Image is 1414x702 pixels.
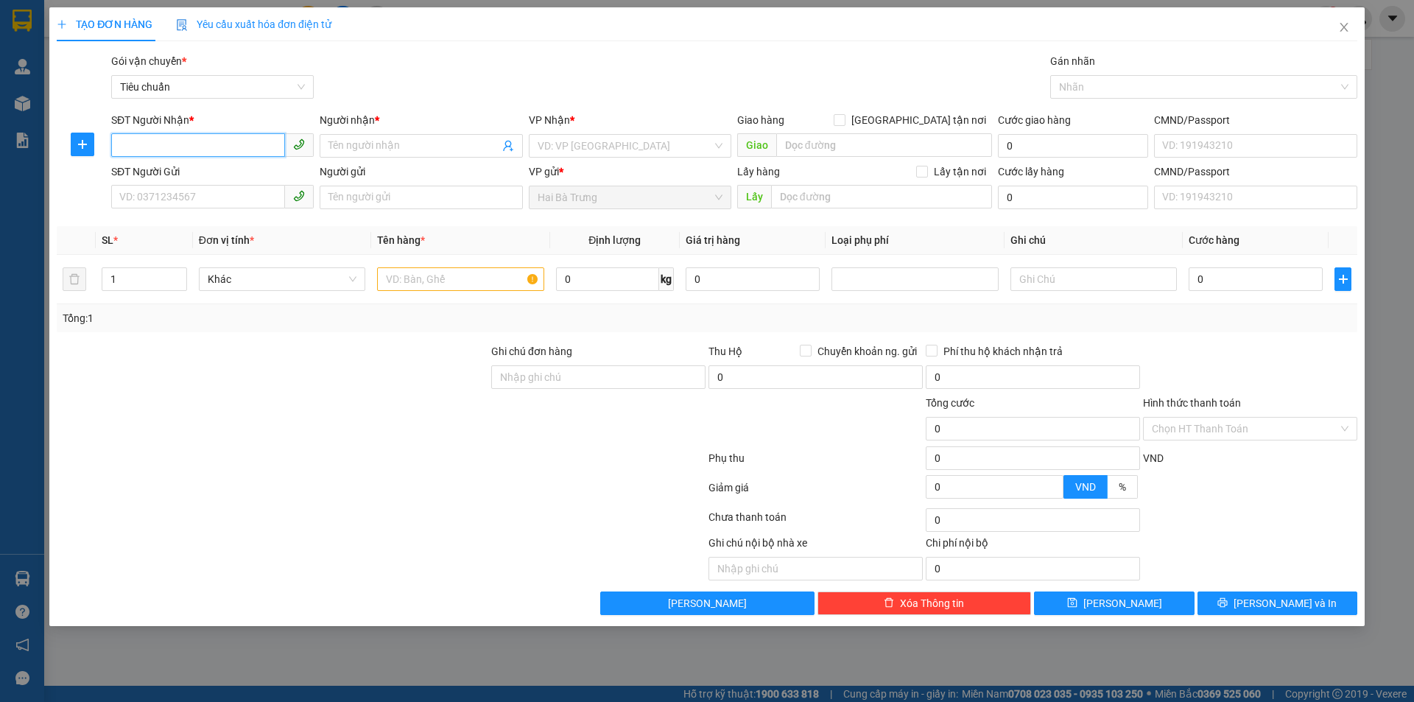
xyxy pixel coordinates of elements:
[176,18,331,30] span: Yêu cầu xuất hóa đơn điện tử
[1154,164,1357,180] div: CMND/Passport
[707,480,924,505] div: Giảm giá
[57,19,67,29] span: plus
[998,186,1148,209] input: Cước lấy hàng
[1050,55,1095,67] label: Gán nhãn
[529,164,731,180] div: VP gửi
[928,164,992,180] span: Lấy tận nơi
[293,138,305,150] span: phone
[71,133,94,156] button: plus
[812,343,923,359] span: Chuyển khoản ng. gửi
[817,592,1032,615] button: deleteXóa Thông tin
[737,133,776,157] span: Giao
[737,166,780,178] span: Lấy hàng
[320,112,522,128] div: Người nhận
[538,186,722,208] span: Hai Bà Trưng
[208,268,356,290] span: Khác
[1323,7,1365,49] button: Close
[1335,273,1350,285] span: plus
[377,234,425,246] span: Tên hàng
[884,597,894,609] span: delete
[1083,595,1162,611] span: [PERSON_NAME]
[1075,481,1096,493] span: VND
[1338,21,1350,33] span: close
[293,190,305,202] span: phone
[491,365,706,389] input: Ghi chú đơn hàng
[1143,452,1164,464] span: VND
[111,112,314,128] div: SĐT Người Nhận
[708,535,923,557] div: Ghi chú nội bộ nhà xe
[826,226,1004,255] th: Loại phụ phí
[1067,597,1077,609] span: save
[491,345,572,357] label: Ghi chú đơn hàng
[120,76,305,98] span: Tiêu chuẩn
[776,133,992,157] input: Dọc đường
[926,535,1140,557] div: Chi phí nội bộ
[1143,397,1241,409] label: Hình thức thanh toán
[707,450,924,476] div: Phụ thu
[686,267,820,291] input: 0
[71,138,94,150] span: plus
[63,310,546,326] div: Tổng: 1
[377,267,544,291] input: VD: Bàn, Ghế
[998,114,1071,126] label: Cước giao hàng
[1197,592,1357,615] button: printer[PERSON_NAME] và In
[600,592,815,615] button: [PERSON_NAME]
[1189,234,1239,246] span: Cước hàng
[111,164,314,180] div: SĐT Người Gửi
[708,345,742,357] span: Thu Hộ
[668,595,747,611] span: [PERSON_NAME]
[1010,267,1177,291] input: Ghi Chú
[1334,267,1351,291] button: plus
[63,267,86,291] button: delete
[320,164,522,180] div: Người gửi
[502,140,514,152] span: user-add
[708,557,923,580] input: Nhập ghi chú
[845,112,992,128] span: [GEOGRAPHIC_DATA] tận nơi
[686,234,740,246] span: Giá trị hàng
[57,18,152,30] span: TẠO ĐƠN HÀNG
[1005,226,1183,255] th: Ghi chú
[1217,597,1228,609] span: printer
[529,114,570,126] span: VP Nhận
[771,185,992,208] input: Dọc đường
[707,509,924,535] div: Chưa thanh toán
[926,397,974,409] span: Tổng cước
[588,234,641,246] span: Định lượng
[938,343,1069,359] span: Phí thu hộ khách nhận trả
[900,595,964,611] span: Xóa Thông tin
[1119,481,1126,493] span: %
[737,185,771,208] span: Lấy
[659,267,674,291] span: kg
[1034,592,1194,615] button: save[PERSON_NAME]
[1154,112,1357,128] div: CMND/Passport
[102,234,113,246] span: SL
[199,234,254,246] span: Đơn vị tính
[998,134,1148,158] input: Cước giao hàng
[998,166,1064,178] label: Cước lấy hàng
[176,19,188,31] img: icon
[1234,595,1337,611] span: [PERSON_NAME] và In
[737,114,784,126] span: Giao hàng
[111,55,186,67] span: Gói vận chuyển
